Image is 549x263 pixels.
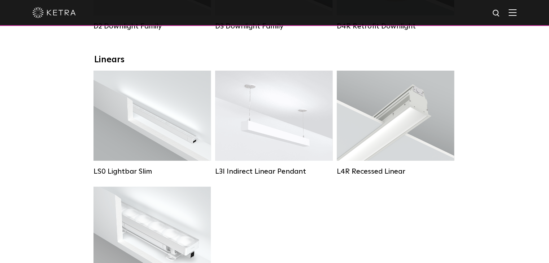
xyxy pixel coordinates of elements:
div: LS0 Lightbar Slim [93,167,211,176]
div: D4R Retrofit Downlight [337,22,454,31]
div: L4R Recessed Linear [337,167,454,176]
img: ketra-logo-2019-white [32,7,76,18]
a: L3I Indirect Linear Pendant Lumen Output:400 / 600 / 800 / 1000Housing Colors:White / BlackContro... [215,71,332,176]
a: L4R Recessed Linear Lumen Output:400 / 600 / 800 / 1000Colors:White / BlackControl:Lutron Clear C... [337,71,454,176]
div: D3 Downlight Family [215,22,332,31]
img: search icon [492,9,501,18]
div: L3I Indirect Linear Pendant [215,167,332,176]
img: Hamburger%20Nav.svg [509,9,517,16]
a: LS0 Lightbar Slim Lumen Output:200 / 350Colors:White / BlackControl:X96 Controller [93,71,211,176]
div: D2 Downlight Family [93,22,211,31]
div: Linears [94,55,455,65]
